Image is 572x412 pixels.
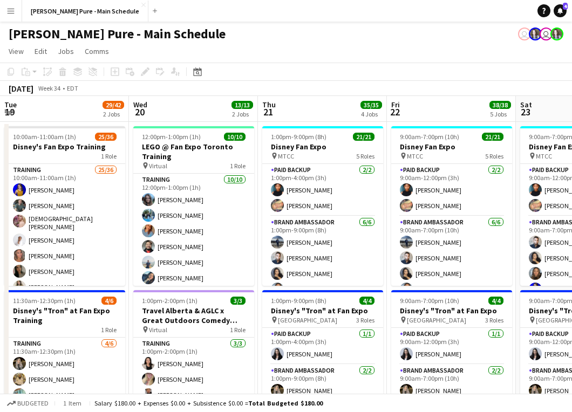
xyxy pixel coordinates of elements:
button: [PERSON_NAME] Pure - Main Schedule [22,1,148,22]
span: 4 [563,3,568,10]
div: EDT [67,84,78,92]
span: 21/21 [482,133,503,141]
div: 2 Jobs [103,110,124,118]
app-card-role: Paid Backup2/21:00pm-4:00pm (3h)[PERSON_NAME][PERSON_NAME] [262,164,383,216]
app-user-avatar: Tifany Scifo [518,28,531,40]
span: 1 Role [230,162,246,170]
app-job-card: 1:00pm-9:00pm (8h)21/21Disney Fan Expo MTCC5 RolesPaid Backup2/21:00pm-4:00pm (3h)[PERSON_NAME][P... [262,126,383,286]
app-job-card: 9:00am-7:00pm (10h)21/21Disney Fan Expo MTCC5 RolesPaid Backup2/29:00am-12:00pm (3h)[PERSON_NAME]... [391,126,512,286]
span: 3/3 [230,297,246,305]
span: Virtual [149,162,167,170]
span: 1:00pm-9:00pm (8h) [271,133,326,141]
span: 21/21 [353,133,374,141]
div: 4 Jobs [361,110,382,118]
span: 13/13 [231,101,253,109]
span: Virtual [149,326,167,334]
span: 20 [132,106,147,118]
h3: Travel Alberta & AGLC x Great Outdoors Comedy Festival Training [133,306,254,325]
app-user-avatar: Ashleigh Rains [529,28,542,40]
span: Budgeted [17,400,49,407]
span: 1:00pm-9:00pm (8h) [271,297,326,305]
span: Thu [262,100,276,109]
div: [DATE] [9,83,33,94]
app-card-role: Paid Backup1/11:00pm-4:00pm (3h)[PERSON_NAME] [262,328,383,365]
span: 19 [3,106,17,118]
app-user-avatar: Leticia Fayzano [540,28,553,40]
a: 4 [554,4,567,17]
span: 23 [519,106,532,118]
span: 12:00pm-1:00pm (1h) [142,133,201,141]
span: 35/35 [360,101,382,109]
span: Sat [520,100,532,109]
div: Salary $180.00 + Expenses $0.00 + Subsistence $0.00 = [94,399,323,407]
span: Edit [35,46,47,56]
div: 2 Jobs [232,110,253,118]
span: 29/42 [103,101,124,109]
span: 1:00pm-2:00pm (1h) [142,297,198,305]
app-card-role: Training3/31:00pm-2:00pm (1h)[PERSON_NAME][PERSON_NAME][PERSON_NAME] [133,338,254,406]
span: 38/38 [489,101,511,109]
h3: Disney Fan Expo [391,142,512,152]
h3: Disney's Fan Expo Training [4,142,125,152]
h1: [PERSON_NAME] Pure - Main Schedule [9,26,226,42]
span: 9:00am-7:00pm (10h) [400,133,459,141]
a: Comms [80,44,113,58]
h3: Disney Fan Expo [262,142,383,152]
a: View [4,44,28,58]
span: 5 Roles [356,152,374,160]
span: 4/4 [488,297,503,305]
app-card-role: Training10/1012:00pm-1:00pm (1h)[PERSON_NAME][PERSON_NAME][PERSON_NAME][PERSON_NAME][PERSON_NAME]... [133,174,254,354]
span: 1 Role [101,326,117,334]
span: Comms [85,46,109,56]
span: 1 Role [230,326,246,334]
h3: Disney's "Tron" at Fan Expo [391,306,512,315]
a: Edit [30,44,51,58]
app-job-card: 12:00pm-1:00pm (1h)10/10LEGO @ Fan Expo Toronto Training Virtual1 RoleTraining10/1012:00pm-1:00pm... [133,126,254,286]
span: 21 [261,106,276,118]
span: MTCC [536,152,552,160]
span: [GEOGRAPHIC_DATA] [278,316,337,324]
span: Total Budgeted $180.00 [248,399,323,407]
app-card-role: Brand Ambassador6/69:00am-7:00pm (10h)[PERSON_NAME][PERSON_NAME][PERSON_NAME][PERSON_NAME] [391,216,512,331]
span: Fri [391,100,400,109]
span: 25/36 [95,133,117,141]
h3: LEGO @ Fan Expo Toronto Training [133,142,254,161]
span: Jobs [58,46,74,56]
span: 1 Role [101,152,117,160]
div: 5 Jobs [490,110,510,118]
app-job-card: 10:00am-11:00am (1h)25/36Disney's Fan Expo Training1 RoleTraining25/3610:00am-11:00am (1h)[PERSON... [4,126,125,286]
app-user-avatar: Ashleigh Rains [550,28,563,40]
app-card-role: Brand Ambassador6/61:00pm-9:00pm (8h)[PERSON_NAME][PERSON_NAME][PERSON_NAME][PERSON_NAME] [262,216,383,331]
span: MTCC [278,152,294,160]
span: Tue [4,100,17,109]
app-card-role: Paid Backup1/19:00am-12:00pm (3h)[PERSON_NAME] [391,328,512,365]
span: [GEOGRAPHIC_DATA] [407,316,466,324]
app-job-card: 1:00pm-2:00pm (1h)3/3Travel Alberta & AGLC x Great Outdoors Comedy Festival Training Virtual1 Rol... [133,290,254,406]
span: 4/4 [359,297,374,305]
a: Jobs [53,44,78,58]
app-card-role: Paid Backup2/29:00am-12:00pm (3h)[PERSON_NAME][PERSON_NAME] [391,164,512,216]
span: 3 Roles [485,316,503,324]
span: 1 item [59,399,85,407]
span: View [9,46,24,56]
span: Week 34 [36,84,63,92]
button: Budgeted [5,397,50,409]
span: Wed [133,100,147,109]
span: 3 Roles [356,316,374,324]
span: 11:30am-12:30pm (1h) [13,297,76,305]
span: MTCC [407,152,423,160]
span: 4/6 [101,297,117,305]
span: 22 [390,106,400,118]
span: 10/10 [224,133,246,141]
span: 10:00am-11:00am (1h) [13,133,76,141]
span: 9:00am-7:00pm (10h) [400,297,459,305]
h3: Disney's "Tron" at Fan Expo [262,306,383,315]
span: 5 Roles [485,152,503,160]
h3: Disney's "Tron" at Fan Expo Training [4,306,125,325]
